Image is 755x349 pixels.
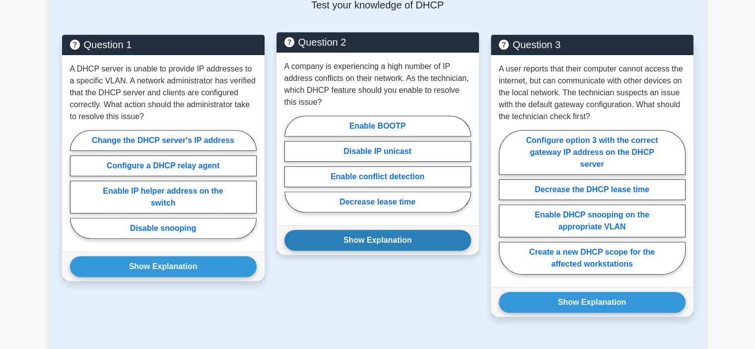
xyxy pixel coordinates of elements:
label: Enable BOOTP [284,116,471,137]
h5: Question 3 [499,39,686,51]
button: Show Explanation [70,256,257,277]
label: Disable snooping [70,218,257,239]
p: A DHCP server is unable to provide IP addresses to a specific VLAN. A network administrator has v... [70,63,257,123]
label: Decrease the DHCP lease time [499,179,686,200]
button: Show Explanation [284,230,471,251]
label: Enable conflict detection [284,166,471,187]
label: Enable IP helper address on the switch [70,181,257,213]
p: A user reports that their computer cannot access the internet, but can communicate with other dev... [499,63,686,123]
p: A company is experiencing a high number of IP address conflicts on their network. As the technici... [284,61,471,108]
label: Configure a DHCP relay agent [70,155,257,176]
label: Enable DHCP snooping on the appropriate VLAN [499,205,686,237]
label: Decrease lease time [284,192,471,212]
label: Change the DHCP server's IP address [70,130,257,151]
label: Create a new DHCP scope for the affected workstations [499,242,686,275]
label: Configure option 3 with the correct gateway IP address on the DHCP server [499,130,686,175]
h5: Question 2 [284,36,471,48]
h5: Question 1 [70,39,257,51]
label: Disable IP unicast [284,141,471,162]
button: Show Explanation [499,292,686,313]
